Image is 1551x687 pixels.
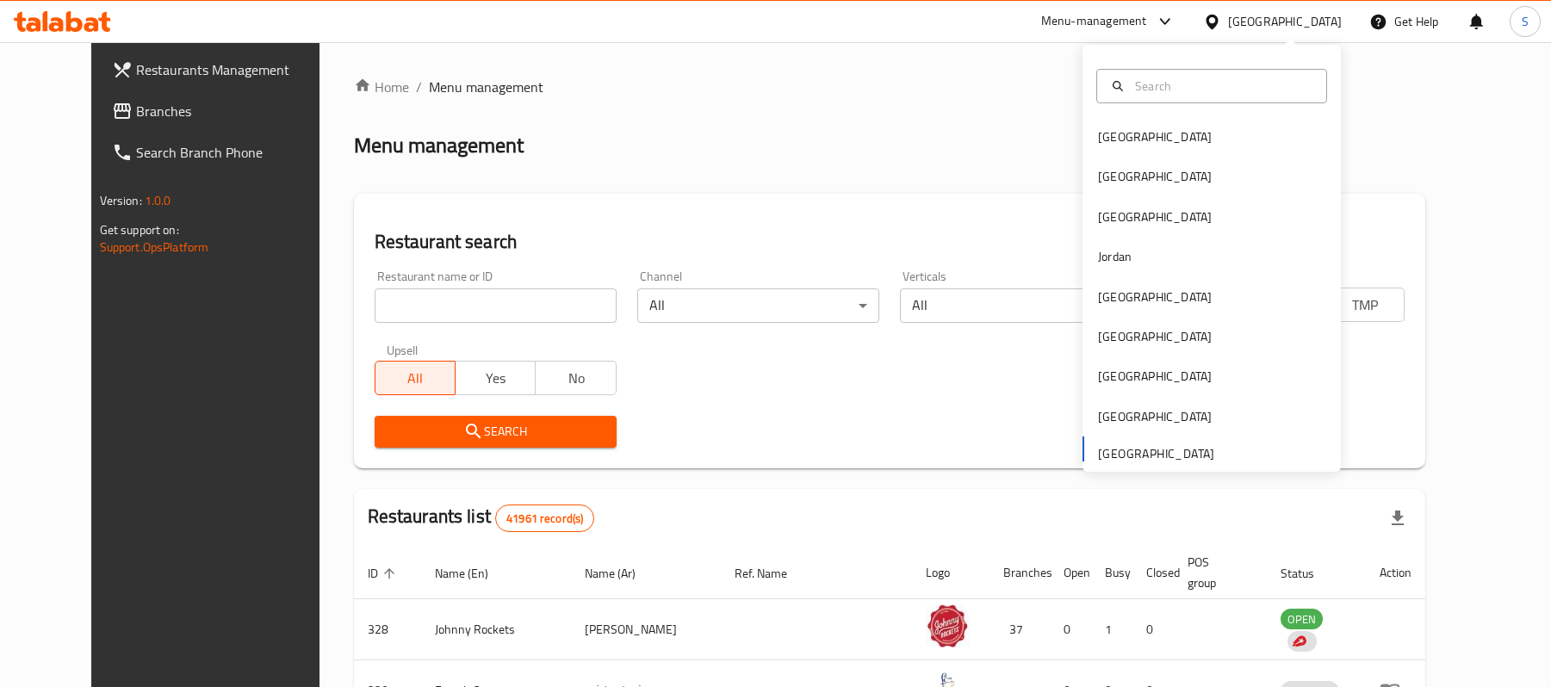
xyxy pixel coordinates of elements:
[496,511,593,527] span: 41961 record(s)
[100,236,209,258] a: Support.OpsPlatform
[136,142,337,163] span: Search Branch Phone
[1098,327,1212,346] div: [GEOGRAPHIC_DATA]
[368,563,400,584] span: ID
[354,132,524,159] h2: Menu management
[98,90,351,132] a: Branches
[416,77,422,97] li: /
[1366,547,1425,599] th: Action
[1098,127,1212,146] div: [GEOGRAPHIC_DATA]
[535,361,616,395] button: No
[1281,609,1323,629] div: OPEN
[1287,631,1317,652] div: Indicates that the vendor menu management has been moved to DH Catalog service
[1132,547,1174,599] th: Closed
[375,229,1405,255] h2: Restaurant search
[1098,367,1212,386] div: [GEOGRAPHIC_DATA]
[1098,167,1212,186] div: [GEOGRAPHIC_DATA]
[990,599,1050,660] td: 37
[1050,547,1091,599] th: Open
[1098,247,1132,266] div: Jordan
[388,421,603,443] span: Search
[429,77,543,97] span: Menu management
[421,599,572,660] td: Johnny Rockets
[145,189,171,212] span: 1.0.0
[1291,634,1306,649] img: delivery hero logo
[382,366,449,391] span: All
[1331,293,1398,318] span: TMP
[136,101,337,121] span: Branches
[375,288,617,323] input: Search for restaurant name or ID..
[1324,288,1405,322] button: TMP
[1228,12,1342,31] div: [GEOGRAPHIC_DATA]
[435,563,511,584] span: Name (En)
[368,504,595,532] h2: Restaurants list
[571,599,721,660] td: [PERSON_NAME]
[100,189,142,212] span: Version:
[354,77,1426,97] nav: breadcrumb
[585,563,658,584] span: Name (Ar)
[1522,12,1529,31] span: S
[375,361,456,395] button: All
[926,604,969,647] img: Johnny Rockets
[98,49,351,90] a: Restaurants Management
[900,288,1142,323] div: All
[375,416,617,448] button: Search
[1128,77,1316,96] input: Search
[98,132,351,173] a: Search Branch Phone
[1091,599,1132,660] td: 1
[1281,610,1323,629] span: OPEN
[990,547,1050,599] th: Branches
[543,366,609,391] span: No
[1098,407,1212,426] div: [GEOGRAPHIC_DATA]
[1098,207,1212,226] div: [GEOGRAPHIC_DATA]
[637,288,879,323] div: All
[1132,599,1174,660] td: 0
[387,343,419,356] label: Upsell
[136,59,337,80] span: Restaurants Management
[1098,288,1212,306] div: [GEOGRAPHIC_DATA]
[1377,498,1418,539] div: Export file
[462,366,529,391] span: Yes
[354,77,409,97] a: Home
[1281,563,1337,584] span: Status
[455,361,536,395] button: Yes
[1091,547,1132,599] th: Busy
[495,504,594,532] div: Total records count
[100,219,179,241] span: Get support on:
[354,599,421,660] td: 328
[912,547,990,599] th: Logo
[1188,552,1246,593] span: POS group
[1041,11,1147,32] div: Menu-management
[1050,599,1091,660] td: 0
[735,563,810,584] span: Ref. Name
